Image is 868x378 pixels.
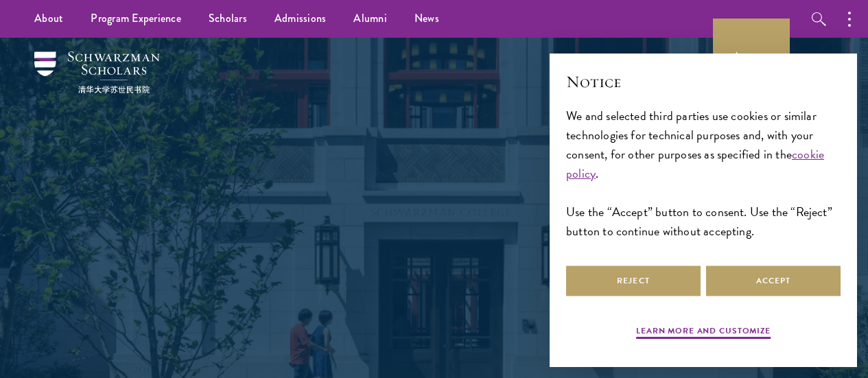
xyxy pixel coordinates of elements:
button: Reject [566,265,701,296]
button: Learn more and customize [636,324,771,341]
a: Apply [713,19,790,95]
a: cookie policy [566,145,824,182]
button: Accept [706,265,841,296]
h2: Notice [566,70,841,93]
img: Schwarzman Scholars [34,51,160,93]
div: We and selected third parties use cookies or similar technologies for technical purposes and, wit... [566,106,841,241]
